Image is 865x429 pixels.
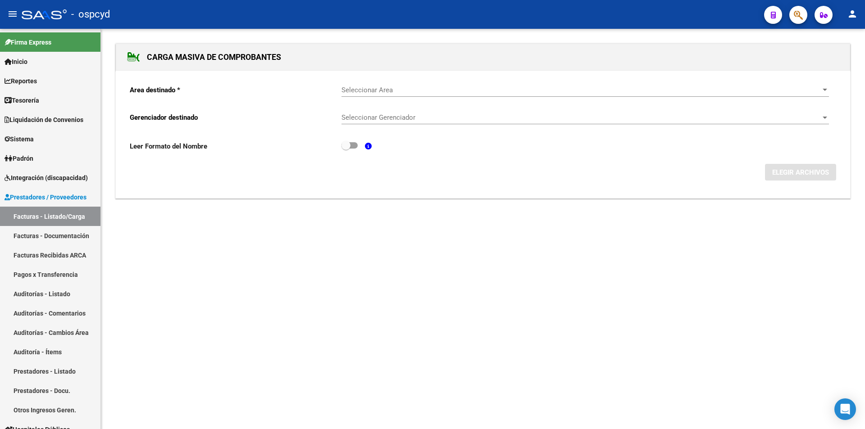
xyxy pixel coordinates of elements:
h1: CARGA MASIVA DE COMPROBANTES [127,50,281,64]
p: Area destinado * [130,85,341,95]
span: Seleccionar Area [341,86,821,94]
div: Open Intercom Messenger [834,398,856,420]
span: Prestadores / Proveedores [5,192,86,202]
span: Inicio [5,57,27,67]
button: ELEGIR ARCHIVOS [765,164,836,181]
span: Padrón [5,154,33,163]
span: - ospcyd [71,5,110,24]
mat-icon: person [847,9,858,19]
span: Reportes [5,76,37,86]
span: Liquidación de Convenios [5,115,83,125]
span: Tesorería [5,95,39,105]
span: Seleccionar Gerenciador [341,113,821,122]
p: Leer Formato del Nombre [130,141,341,151]
span: Sistema [5,134,34,144]
span: Firma Express [5,37,51,47]
span: ELEGIR ARCHIVOS [772,168,829,176]
span: Integración (discapacidad) [5,173,88,183]
mat-icon: menu [7,9,18,19]
p: Gerenciador destinado [130,113,341,122]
